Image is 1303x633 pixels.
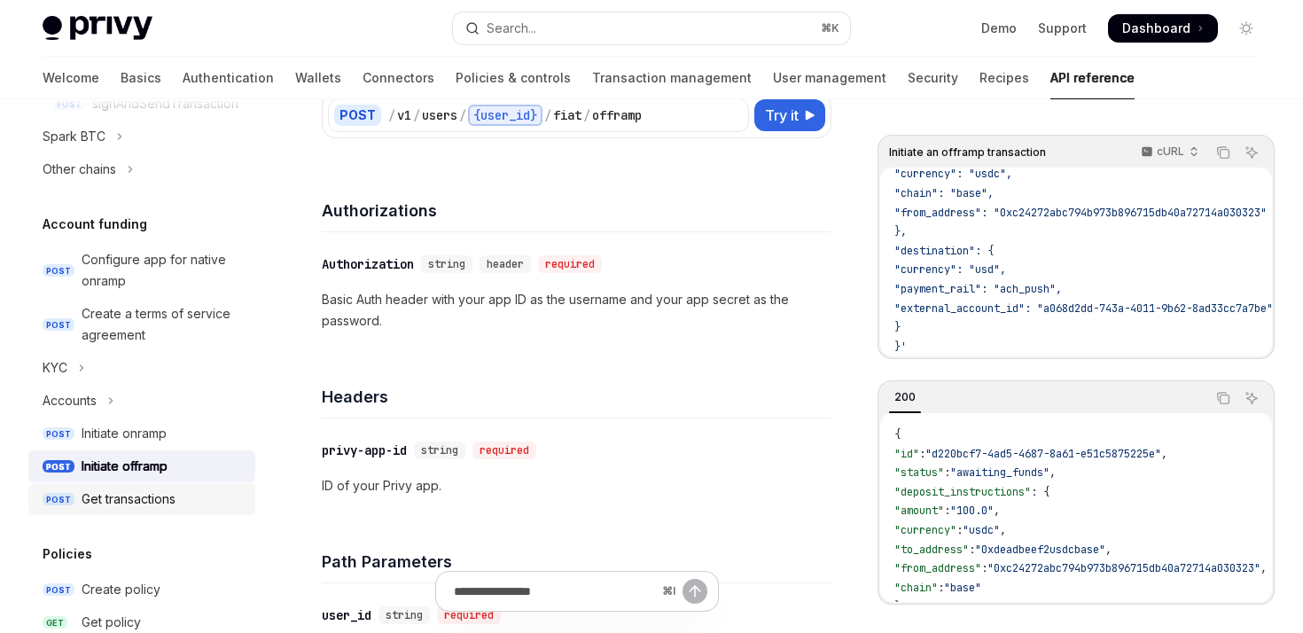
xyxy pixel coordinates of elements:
button: Ask AI [1240,387,1263,410]
span: POST [43,264,74,277]
span: : { [1031,485,1049,499]
h4: Path Parameters [322,550,831,574]
div: / [459,106,466,124]
div: {user_id} [468,105,542,126]
h5: Account funding [43,214,147,235]
a: POSTCreate policy [28,574,255,606]
span: } [894,599,901,613]
span: "destination": { [894,244,994,258]
a: Demo [981,20,1017,37]
button: Send message [683,579,707,604]
a: Policies & controls [456,57,571,99]
p: ID of your Privy app. [322,475,831,496]
div: Spark BTC [43,126,105,147]
span: : [944,465,950,480]
div: Initiate offramp [82,456,168,477]
div: / [413,106,420,124]
a: Recipes [979,57,1029,99]
div: 200 [889,387,921,408]
span: POST [43,460,74,473]
span: , [1161,447,1167,461]
a: API reference [1050,57,1135,99]
span: "deposit_instructions" [894,485,1031,499]
button: cURL [1131,137,1206,168]
span: : [956,523,963,537]
span: : [944,504,950,518]
span: "status" [894,465,944,480]
span: "id" [894,447,919,461]
a: Dashboard [1108,14,1218,43]
button: Copy the contents from the code block [1212,387,1235,410]
span: "100.0" [950,504,994,518]
span: "from_address" [894,561,981,575]
a: Connectors [363,57,434,99]
button: Copy the contents from the code block [1212,141,1235,164]
span: "0xc24272abc794b973b896715db40a72714a030323" [987,561,1260,575]
span: POST [43,427,74,441]
span: : [919,447,925,461]
span: : [938,581,944,595]
a: Authentication [183,57,274,99]
div: Other chains [43,159,116,180]
button: Toggle Spark BTC section [28,121,255,152]
div: Accounts [43,390,97,411]
div: v1 [397,106,411,124]
a: Support [1038,20,1087,37]
span: { [894,427,901,442]
button: Toggle dark mode [1232,14,1260,43]
div: / [583,106,590,124]
a: Transaction management [592,57,752,99]
button: Ask AI [1240,141,1263,164]
span: }' [894,340,907,354]
span: header [487,257,524,271]
button: Toggle KYC section [28,352,255,384]
div: offramp [592,106,642,124]
span: "payment_rail": "ach_push", [894,282,1062,296]
div: / [388,106,395,124]
button: Try it [754,99,825,131]
span: string [428,257,465,271]
a: POSTCreate a terms of service agreement [28,298,255,351]
div: users [422,106,457,124]
a: User management [773,57,886,99]
div: Search... [487,18,536,39]
span: : [969,543,975,557]
a: Wallets [295,57,341,99]
span: "external_account_id": "a068d2dd-743a-4011-9b62-8ad33cc7a7be" [894,301,1273,316]
h4: Headers [322,385,831,409]
h4: Authorizations [322,199,831,223]
span: } [894,320,901,334]
span: "usdc" [963,523,1000,537]
span: "d220bcf7-4ad5-4687-8a61-e51c5875225e" [925,447,1161,461]
span: , [1260,561,1267,575]
a: POSTInitiate onramp [28,418,255,449]
button: Toggle Accounts section [28,385,255,417]
a: POSTGet transactions [28,483,255,515]
div: Create a terms of service agreement [82,303,245,346]
span: "amount" [894,504,944,518]
span: GET [43,616,67,629]
div: privy-app-id [322,442,407,459]
div: Configure app for native onramp [82,249,245,292]
div: KYC [43,357,67,379]
img: light logo [43,16,152,41]
span: "awaiting_funds" [950,465,1049,480]
div: Get policy [82,612,141,633]
span: POST [43,493,74,506]
span: Try it [765,105,799,126]
span: }, [894,224,907,238]
span: "chain": "base", [894,186,994,200]
span: , [1000,523,1006,537]
span: "base" [944,581,981,595]
span: "currency": "usd", [894,262,1006,277]
span: Initiate an offramp transaction [889,145,1046,160]
span: POST [43,318,74,332]
span: string [421,443,458,457]
div: Get transactions [82,488,176,510]
div: Create policy [82,579,160,600]
span: : [981,561,987,575]
span: "0xdeadbeef2usdcbase" [975,543,1105,557]
a: Welcome [43,57,99,99]
span: , [1105,543,1112,557]
span: "to_address" [894,543,969,557]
